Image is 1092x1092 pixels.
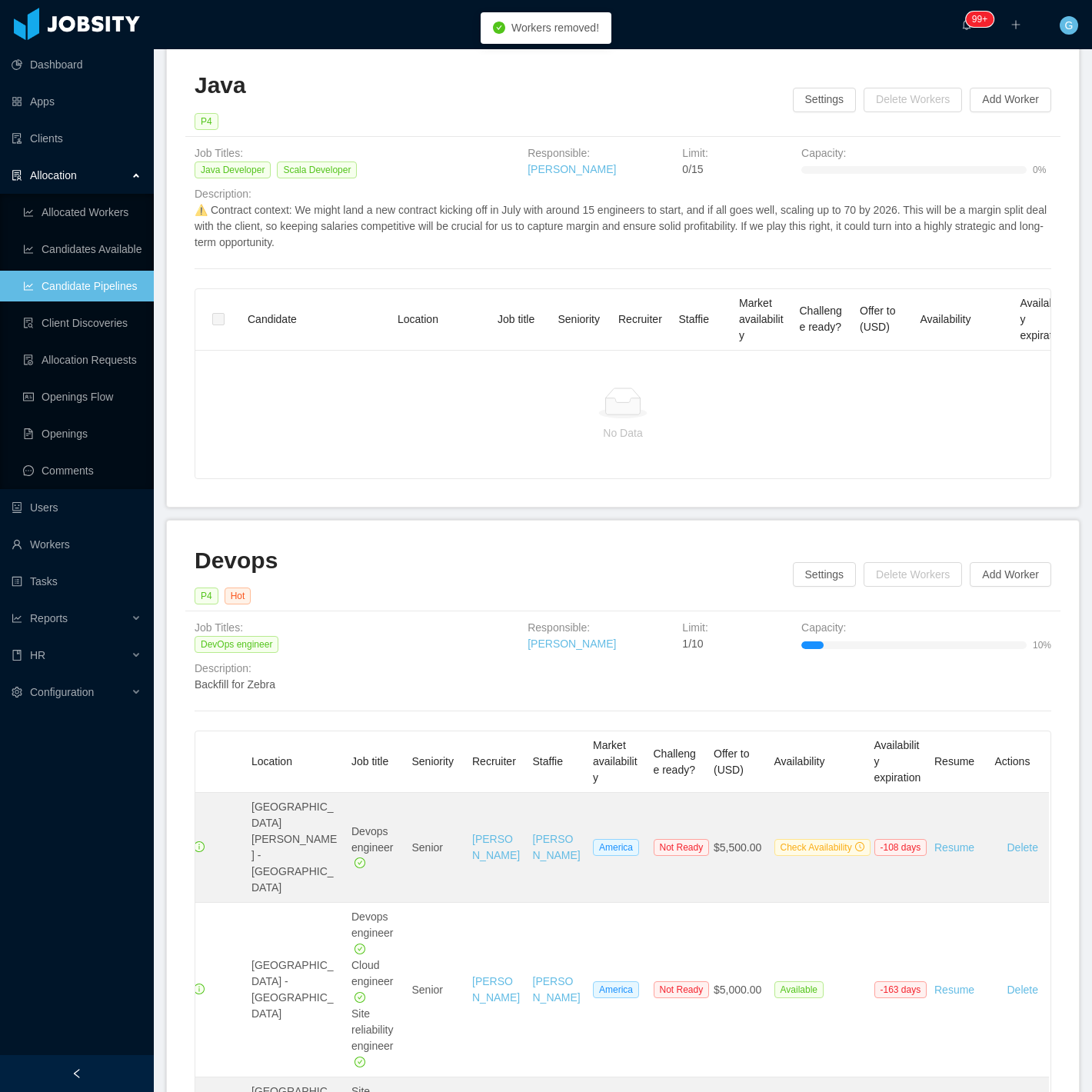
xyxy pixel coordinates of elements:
span: Staffie [533,755,563,767]
i: icon: plus [1010,19,1021,30]
sup: 202 [966,12,994,27]
h2: Java [195,70,793,102]
span: Resume [934,755,974,767]
a: Resume [934,841,974,854]
a: icon: auditClients [12,123,141,154]
td: Senior [406,793,467,903]
span: Not Ready [654,981,710,998]
a: icon: line-chartCandidates Available [23,234,141,265]
span: Availability expiration [1020,297,1067,341]
i: icon: info-circle [194,984,205,994]
a: [PERSON_NAME] [472,833,520,861]
h2: Devops [195,545,793,577]
span: Offer to (USD) [714,747,749,776]
span: America [593,981,639,998]
span: Capacity: [801,621,846,634]
i: icon: line-chart [12,613,22,624]
span: DevOps engineer [195,636,278,653]
button: Delete [995,835,1050,860]
a: Resume [934,984,974,996]
span: Responsible: [528,621,590,634]
i: icon: bell [961,19,972,30]
span: Reports [30,612,68,624]
span: Cloud engineer [351,959,394,1004]
span: -163 days [874,981,927,998]
a: icon: robotUsers [12,492,141,523]
span: Location [398,313,438,325]
a: icon: file-searchClient Discoveries [23,308,141,338]
a: icon: userWorkers [12,529,141,560]
i: icon: check-circle [355,944,365,954]
i: icon: check-circle [355,992,365,1003]
span: 0% [1033,165,1051,175]
a: icon: pie-chartDashboard [12,49,141,80]
span: ⚠️ Contract context: We might land a new contract kicking off in July with around 15 engineers to... [195,202,1051,251]
span: Job title [498,313,534,325]
span: Backfill for Zebra [195,677,275,693]
i: icon: check-circle [355,857,365,868]
a: icon: file-textOpenings [23,418,141,449]
span: P4 [195,113,218,130]
span: Job title [351,755,388,767]
span: $5,500.00 [714,841,761,854]
span: 10% [1033,641,1051,650]
span: HR [30,649,45,661]
i: icon: check-circle [493,22,505,34]
a: icon: messageComments [23,455,141,486]
span: 1/10 [682,638,703,650]
span: Market availability [739,297,784,341]
span: Responsible: [528,147,590,159]
span: Seniority [558,313,600,325]
span: Devops engineer [351,825,394,870]
span: 0/15 [682,163,703,175]
span: P4 [195,588,218,604]
span: Availability [774,755,825,767]
span: Devops engineer [351,911,394,955]
span: $5,000.00 [714,984,761,996]
span: Configuration [30,686,94,698]
a: [PERSON_NAME] [472,975,520,1004]
a: icon: check-circle [351,1056,365,1068]
a: icon: check-circle [351,991,365,1004]
i: icon: setting [12,687,22,697]
button: Add Worker [970,562,1051,587]
span: -108 days [874,839,927,856]
span: Hot [225,588,251,604]
span: G [1065,16,1074,35]
button: Add Worker [970,88,1051,112]
i: icon: solution [12,170,22,181]
td: Senior [406,903,467,1077]
span: Scala Developer [277,161,357,178]
span: Description: [195,662,251,674]
i: icon: book [12,650,22,661]
span: Description: [195,188,251,200]
a: [PERSON_NAME] [528,638,616,650]
a: icon: appstoreApps [12,86,141,117]
span: Recruiter [618,313,662,325]
a: [PERSON_NAME] [533,833,581,861]
button: Settings [793,88,857,112]
a: icon: file-doneAllocation Requests [23,345,141,375]
a: icon: check-circle [351,943,365,955]
span: Location [251,755,292,767]
span: Allocation [30,169,77,181]
p: No Data [208,424,1038,441]
td: [GEOGRAPHIC_DATA] - [GEOGRAPHIC_DATA] [245,903,345,1077]
a: [PERSON_NAME] [533,975,581,1004]
i: icon: check-circle [355,1057,365,1067]
span: Staffie [679,313,709,325]
i: icon: info-circle [194,841,205,852]
span: Seniority [412,755,454,767]
span: Challenge ready? [654,747,696,776]
span: Workers removed! [511,22,599,34]
span: Not Ready [654,839,710,856]
a: icon: line-chartAllocated Workers [23,197,141,228]
span: Java Developer [195,161,271,178]
span: Available [774,981,824,998]
span: Challenge ready? [800,305,842,333]
span: Capacity: [801,147,846,159]
a: icon: profileTasks [12,566,141,597]
button: Delete [995,977,1050,1002]
span: Offer to (USD) [860,305,895,333]
span: Job Titles: [195,147,243,159]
